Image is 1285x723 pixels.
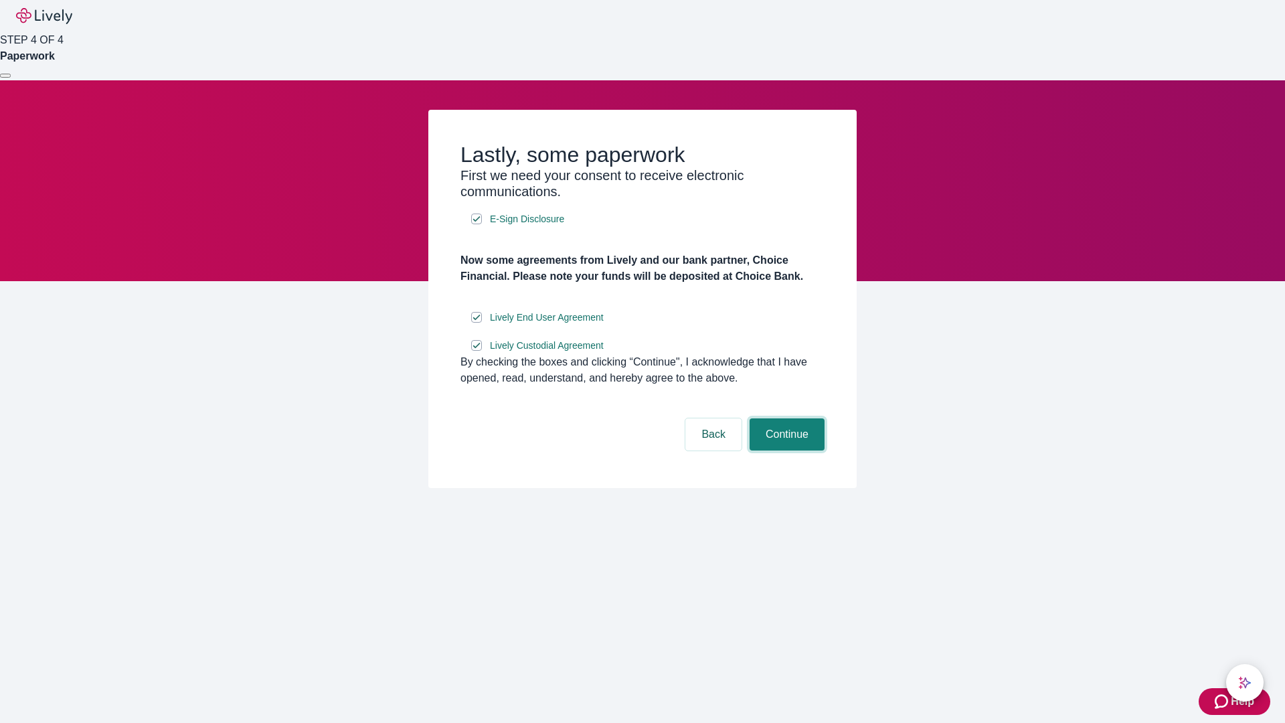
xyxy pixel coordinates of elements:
[460,167,825,199] h3: First we need your consent to receive electronic communications.
[487,211,567,228] a: e-sign disclosure document
[1199,688,1270,715] button: Zendesk support iconHelp
[460,252,825,285] h4: Now some agreements from Lively and our bank partner, Choice Financial. Please note your funds wi...
[460,354,825,386] div: By checking the boxes and clicking “Continue", I acknowledge that I have opened, read, understand...
[487,337,606,354] a: e-sign disclosure document
[1215,694,1231,710] svg: Zendesk support icon
[1231,694,1254,710] span: Help
[487,309,606,326] a: e-sign disclosure document
[1238,676,1252,690] svg: Lively AI Assistant
[750,418,825,451] button: Continue
[490,311,604,325] span: Lively End User Agreement
[16,8,72,24] img: Lively
[1226,664,1264,702] button: chat
[460,142,825,167] h2: Lastly, some paperwork
[490,212,564,226] span: E-Sign Disclosure
[685,418,742,451] button: Back
[490,339,604,353] span: Lively Custodial Agreement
